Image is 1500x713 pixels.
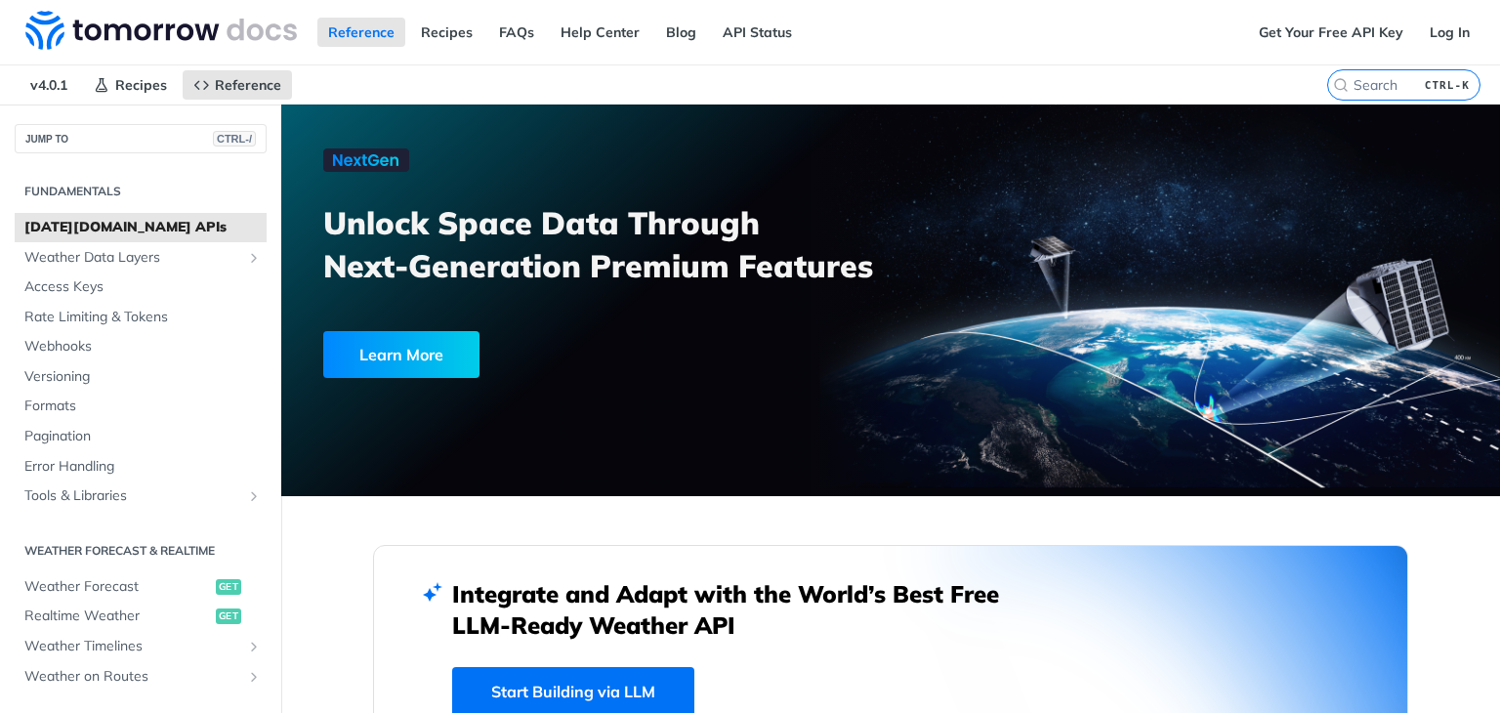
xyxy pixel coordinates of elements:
span: Weather Forecast [24,577,211,597]
a: [DATE][DOMAIN_NAME] APIs [15,213,267,242]
svg: Search [1333,77,1349,93]
a: Formats [15,392,267,421]
span: Reference [215,76,281,94]
a: Access Keys [15,273,267,302]
img: Tomorrow.io Weather API Docs [25,11,297,50]
span: get [216,608,241,624]
a: Weather TimelinesShow subpages for Weather Timelines [15,632,267,661]
span: Weather Timelines [24,637,241,656]
a: Blog [655,18,707,47]
span: Weather Data Layers [24,248,241,268]
span: Webhooks [24,337,262,356]
span: get [216,579,241,595]
span: Rate Limiting & Tokens [24,308,262,327]
button: Show subpages for Tools & Libraries [246,488,262,504]
a: Tools & LibrariesShow subpages for Tools & Libraries [15,482,267,511]
a: Weather Forecastget [15,572,267,602]
span: Realtime Weather [24,607,211,626]
a: Weather Data LayersShow subpages for Weather Data Layers [15,243,267,273]
kbd: CTRL-K [1420,75,1475,95]
a: Get Your Free API Key [1248,18,1414,47]
h2: Weather Forecast & realtime [15,542,267,560]
a: Weather on RoutesShow subpages for Weather on Routes [15,662,267,692]
span: Pagination [24,427,262,446]
a: Pagination [15,422,267,451]
button: Show subpages for Weather on Routes [246,669,262,685]
a: Recipes [410,18,483,47]
a: Webhooks [15,332,267,361]
span: Weather on Routes [24,667,241,687]
button: Show subpages for Weather Data Layers [246,250,262,266]
a: API Status [712,18,803,47]
span: Error Handling [24,457,262,477]
a: Learn More [323,331,794,378]
span: v4.0.1 [20,70,78,100]
h3: Unlock Space Data Through Next-Generation Premium Features [323,201,912,287]
a: Recipes [83,70,178,100]
a: Versioning [15,362,267,392]
a: Rate Limiting & Tokens [15,303,267,332]
span: Formats [24,397,262,416]
a: Reference [317,18,405,47]
a: Reference [183,70,292,100]
span: Tools & Libraries [24,486,241,506]
span: [DATE][DOMAIN_NAME] APIs [24,218,262,237]
button: JUMP TOCTRL-/ [15,124,267,153]
h2: Fundamentals [15,183,267,200]
span: CTRL-/ [213,131,256,147]
div: Learn More [323,331,479,378]
a: Log In [1419,18,1480,47]
span: Recipes [115,76,167,94]
a: Error Handling [15,452,267,482]
a: FAQs [488,18,545,47]
a: Help Center [550,18,650,47]
button: Show subpages for Weather Timelines [246,639,262,654]
a: Realtime Weatherget [15,602,267,631]
span: Access Keys [24,277,262,297]
img: NextGen [323,148,409,172]
span: Versioning [24,367,262,387]
h2: Integrate and Adapt with the World’s Best Free LLM-Ready Weather API [452,578,1028,641]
